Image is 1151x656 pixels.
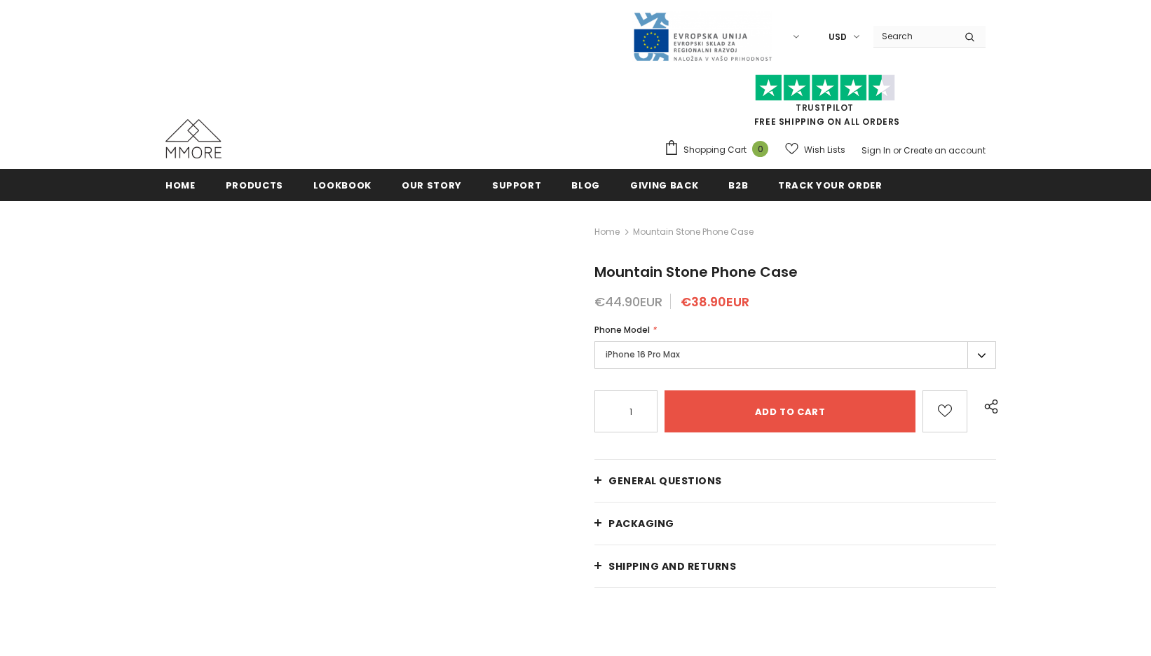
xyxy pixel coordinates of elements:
a: Lookbook [313,169,372,200]
span: or [893,144,901,156]
span: FREE SHIPPING ON ALL ORDERS [664,81,986,128]
span: Phone Model [594,324,650,336]
img: Javni Razpis [632,11,772,62]
span: USD [829,30,847,44]
input: Search Site [873,26,954,46]
span: PACKAGING [608,517,674,531]
span: Wish Lists [804,143,845,157]
span: Lookbook [313,179,372,192]
label: iPhone 16 Pro Max [594,341,996,369]
a: Our Story [402,169,462,200]
span: Shopping Cart [683,143,747,157]
a: support [492,169,542,200]
span: €38.90EUR [681,293,749,310]
span: Shipping and returns [608,559,736,573]
a: PACKAGING [594,503,996,545]
span: support [492,179,542,192]
a: Blog [571,169,600,200]
span: Mountain Stone Phone Case [633,224,754,240]
a: Track your order [778,169,882,200]
img: MMORE Cases [165,119,222,158]
a: Home [165,169,196,200]
a: Create an account [904,144,986,156]
span: Giving back [630,179,698,192]
span: Mountain Stone Phone Case [594,262,798,282]
a: Products [226,169,283,200]
img: Trust Pilot Stars [755,74,895,102]
a: B2B [728,169,748,200]
a: Wish Lists [785,137,845,162]
a: General Questions [594,460,996,502]
span: Track your order [778,179,882,192]
a: Sign In [861,144,891,156]
span: €44.90EUR [594,293,662,310]
span: Our Story [402,179,462,192]
span: Home [165,179,196,192]
input: Add to cart [665,390,915,432]
span: General Questions [608,474,722,488]
span: Blog [571,179,600,192]
span: Products [226,179,283,192]
a: Giving back [630,169,698,200]
a: Home [594,224,620,240]
span: B2B [728,179,748,192]
a: Javni Razpis [632,30,772,42]
a: Shopping Cart 0 [664,139,775,160]
a: Trustpilot [796,102,854,114]
span: 0 [752,141,768,157]
a: Shipping and returns [594,545,996,587]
